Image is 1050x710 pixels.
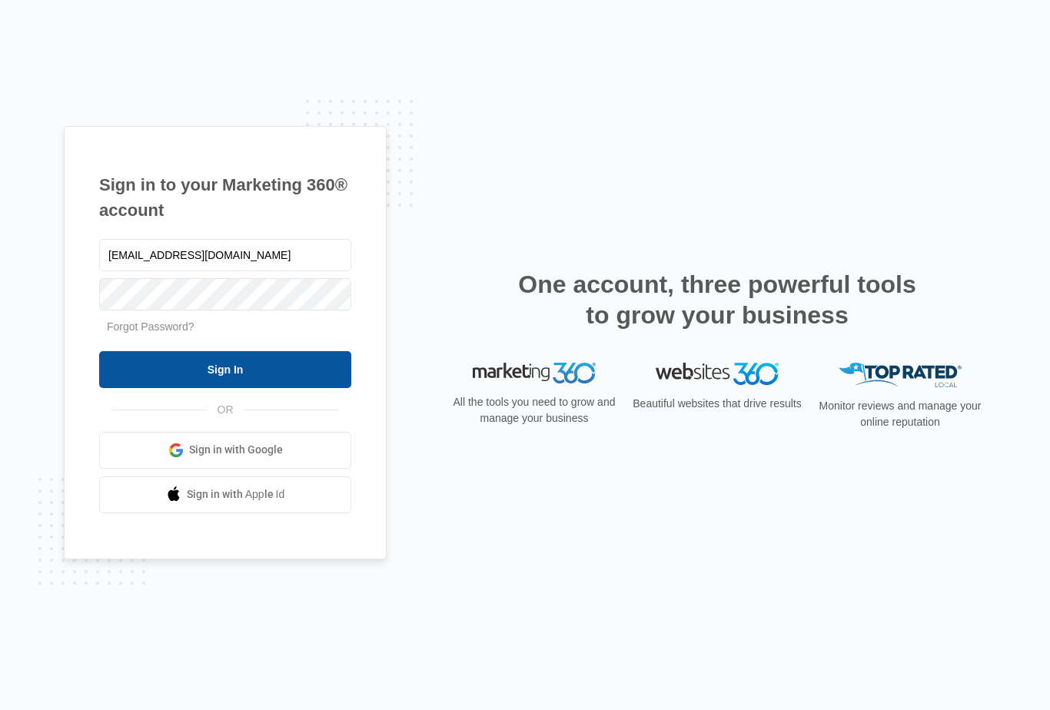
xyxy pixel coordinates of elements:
img: Websites 360 [656,363,779,385]
span: Sign in with Google [189,442,283,458]
p: Beautiful websites that drive results [631,396,803,412]
h2: One account, three powerful tools to grow your business [513,269,921,330]
img: Top Rated Local [839,363,962,388]
p: All the tools you need to grow and manage your business [448,394,620,426]
a: Forgot Password? [107,320,194,333]
h1: Sign in to your Marketing 360® account [99,172,351,223]
img: Marketing 360 [473,363,596,384]
input: Email [99,239,351,271]
a: Sign in with Apple Id [99,476,351,513]
input: Sign In [99,351,351,388]
p: Monitor reviews and manage your online reputation [814,398,986,430]
a: Sign in with Google [99,432,351,469]
span: Sign in with Apple Id [187,486,285,503]
span: OR [207,402,244,418]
